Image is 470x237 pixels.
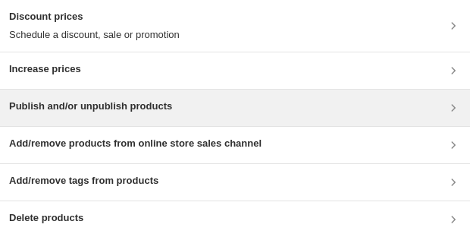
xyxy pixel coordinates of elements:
[9,27,180,43] p: Schedule a discount, sale or promotion
[9,210,83,226] h3: Delete products
[9,136,262,151] h3: Add/remove products from online store sales channel
[9,9,180,24] h3: Discount prices
[9,173,158,188] h3: Add/remove tags from products
[9,62,81,77] h3: Increase prices
[9,99,172,114] h3: Publish and/or unpublish products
